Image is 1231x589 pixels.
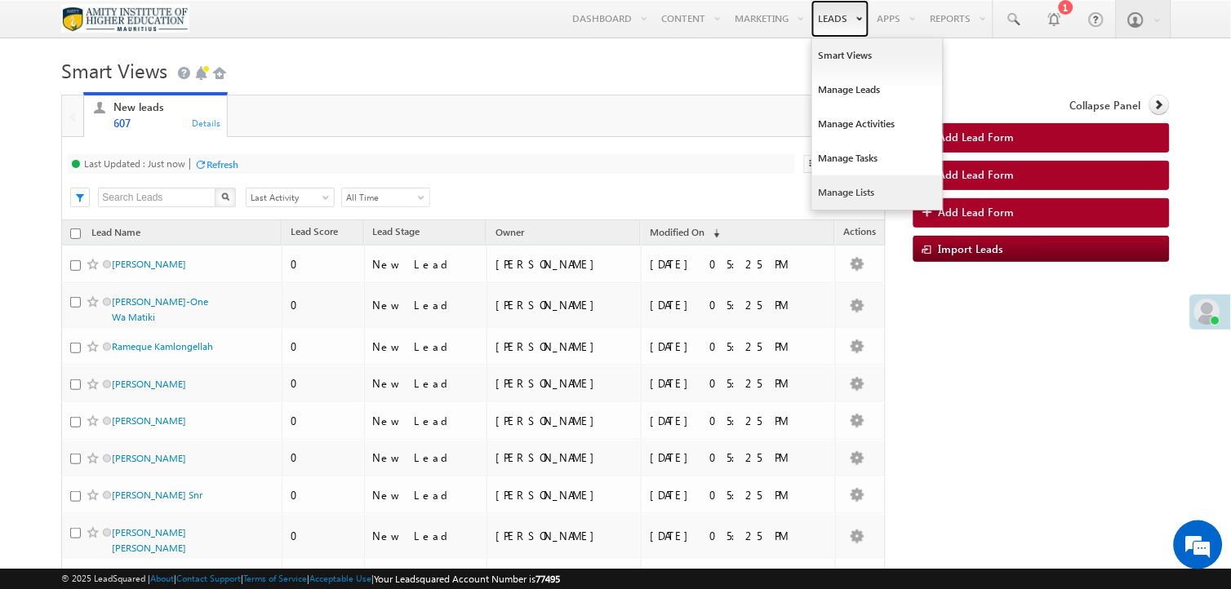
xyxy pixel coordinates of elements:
[373,529,480,543] div: New Lead
[373,298,480,312] div: New Lead
[291,376,357,391] div: 0
[938,205,1014,219] span: Add Lead Form
[650,298,827,312] div: [DATE] 05:25 PM
[112,452,186,464] a: [PERSON_NAME]
[291,488,357,503] div: 0
[247,190,329,205] span: Last Activity
[61,571,560,587] span: © 2025 LeadSquared | | | | |
[650,257,827,272] div: [DATE] 05:25 PM
[150,573,174,583] a: About
[496,226,524,238] span: Owner
[496,298,634,312] div: [PERSON_NAME]
[207,158,238,170] div: Refresh
[496,257,634,272] div: [PERSON_NAME]
[642,223,728,244] a: Modified On (sorted descending)
[938,241,1003,255] span: Import Leads
[707,227,720,240] span: (sorted descending)
[650,339,827,354] div: [DATE] 05:25 PM
[374,573,560,585] span: Your Leadsquared Account Number is
[291,225,338,237] span: Lead Score
[85,86,274,107] div: Chat with us now
[536,573,560,585] span: 77495
[373,376,480,391] div: New Lead
[812,38,943,73] a: Smart Views
[268,8,307,47] div: Minimize live chat window
[61,4,189,33] img: Custom Logo
[291,339,357,354] div: 0
[112,340,213,352] a: Rameque Kamlongellah
[112,414,186,427] a: [PERSON_NAME]
[112,526,186,554] a: [PERSON_NAME] [PERSON_NAME]
[812,107,943,141] a: Manage Activities
[112,258,186,270] a: [PERSON_NAME]
[291,257,357,272] div: 0
[496,450,634,465] div: [PERSON_NAME]
[496,488,634,503] div: [PERSON_NAME]
[21,151,298,449] textarea: Type your message and hit 'Enter'
[650,414,827,428] div: [DATE] 05:25 PM
[913,123,1169,153] a: Add Lead Form
[70,228,81,239] input: Check all records
[650,488,827,503] div: [DATE] 05:25 PM
[291,450,357,465] div: 0
[282,223,346,244] a: Lead Score
[246,188,335,207] a: Last Activity
[373,488,480,503] div: New Lead
[61,57,167,83] span: Smart Views
[291,529,357,543] div: 0
[650,529,827,543] div: [DATE] 05:25 PM
[112,295,208,323] a: [PERSON_NAME]-One Wa Matiki
[373,225,420,237] span: Lead Stage
[913,161,1169,190] a: Add Lead Form
[373,450,480,465] div: New Lead
[291,298,357,312] div: 0
[114,117,217,129] div: 607
[83,92,228,138] a: New leads607Details
[812,73,943,107] a: Manage Leads
[83,224,149,245] a: Lead Name
[812,175,943,210] a: Manage Lists
[913,198,1169,228] a: Add Lead Form
[222,463,296,485] em: Start Chat
[938,130,1014,144] span: Add Lead Form
[221,193,229,201] img: Search
[804,155,877,173] button: Actions
[112,378,186,390] a: [PERSON_NAME]
[191,115,222,130] div: Details
[373,339,480,354] div: New Lead
[496,414,634,428] div: [PERSON_NAME]
[650,450,827,465] div: [DATE] 05:25 PM
[28,86,69,107] img: d_60004797649_company_0_60004797649
[496,339,634,354] div: [PERSON_NAME]
[836,223,885,244] span: Actions
[176,573,241,583] a: Contact Support
[114,100,217,113] div: New leads
[84,157,185,170] div: Last Updated : Just now
[98,188,216,207] input: Search Leads
[496,529,634,543] div: [PERSON_NAME]
[650,226,704,238] span: Modified On
[243,573,307,583] a: Terms of Service
[938,167,1014,182] span: Add Lead Form
[496,376,634,391] div: [PERSON_NAME]
[373,414,480,428] div: New Lead
[812,141,943,175] a: Manage Tasks
[112,489,202,501] a: [PERSON_NAME] Snr
[341,188,430,207] a: All Time
[365,223,429,244] a: Lead Stage
[309,573,371,583] a: Acceptable Use
[650,376,827,391] div: [DATE] 05:25 PM
[1070,98,1141,113] span: Collapse Panel
[342,190,424,205] span: All Time
[291,414,357,428] div: 0
[373,257,480,272] div: New Lead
